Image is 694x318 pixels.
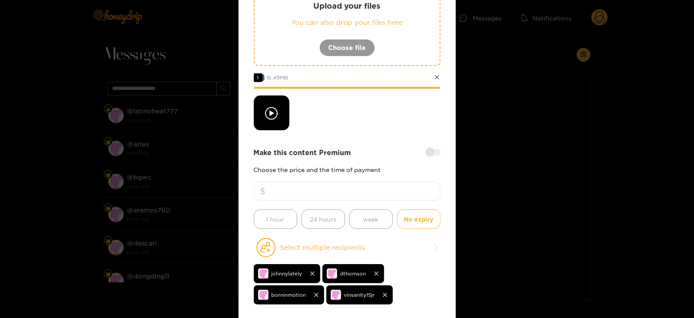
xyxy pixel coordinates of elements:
button: 1 hour [254,209,297,229]
button: Select multiple recipients [254,238,441,258]
span: week [363,214,379,224]
p: You can also drop your files here [272,17,422,27]
button: 24 hours [302,209,345,229]
img: no-avatar.png [331,290,341,300]
span: No expiry [404,214,434,224]
strong: Make this content Premium [254,148,351,158]
p: Choose the price and the time of payment [254,166,441,173]
span: dthomson [340,268,366,278]
button: No expiry [397,209,441,229]
span: vinsanity15jr [344,290,375,300]
p: Upload your files [272,1,422,11]
span: 24 hours [310,214,336,224]
img: no-avatar.png [258,290,269,300]
span: borninmotion [272,290,306,300]
span: 1 hour [266,214,285,224]
span: 16.49 MB [267,75,289,80]
span: johnnylately [272,268,302,278]
button: week [349,209,393,229]
span: 1 [254,73,262,82]
button: Choose file [319,39,375,56]
img: no-avatar.png [258,268,269,279]
img: no-avatar.png [327,268,337,279]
